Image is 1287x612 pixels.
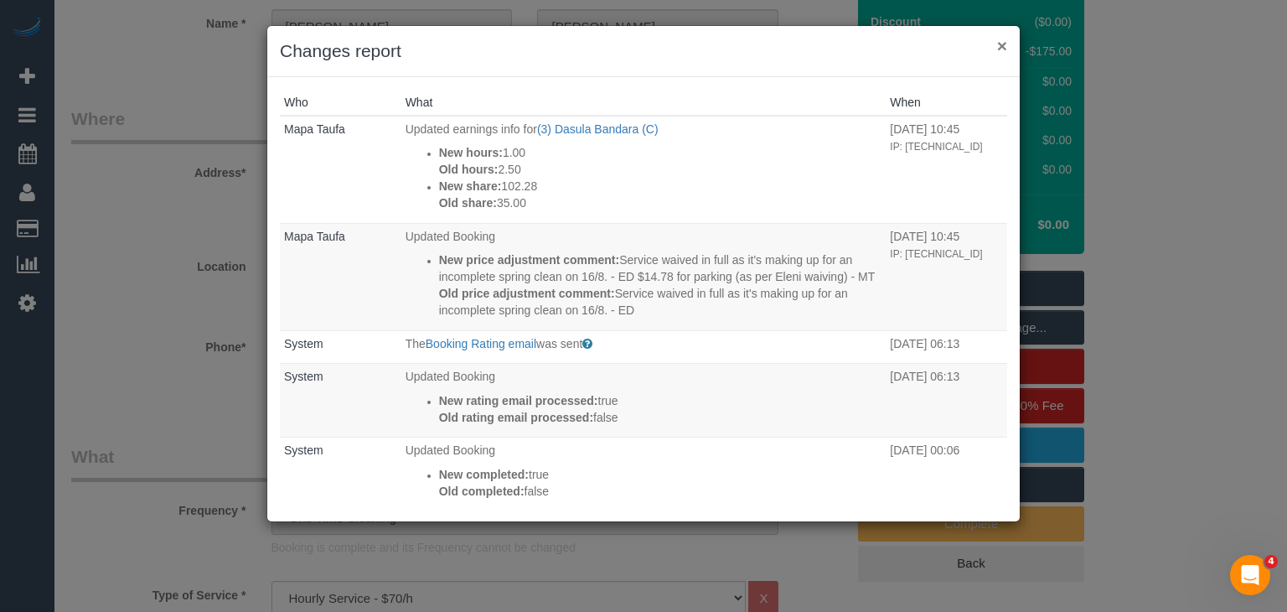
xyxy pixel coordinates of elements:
p: 2.50 [439,161,882,178]
strong: New share: [439,179,502,193]
th: What [401,90,886,116]
strong: New rating email processed: [439,394,598,407]
td: What [401,438,886,511]
a: Mapa Taufa [284,230,345,243]
a: (3) Dasula Bandara (C) [537,122,659,136]
span: The [406,337,426,350]
h3: Changes report [280,39,1007,64]
td: When [886,223,1007,330]
p: false [439,483,882,500]
td: When [886,116,1007,223]
span: was sent [536,337,582,350]
td: What [401,364,886,438]
td: Who [280,223,401,330]
small: IP: [TECHNICAL_ID] [890,141,982,153]
td: When [886,364,1007,438]
button: × [997,37,1007,54]
strong: New price adjustment comment: [439,253,620,267]
strong: New completed: [439,468,529,481]
td: Who [280,330,401,364]
th: Who [280,90,401,116]
p: true [439,466,882,483]
p: Service waived in full as it's making up for an incomplete spring clean on 16/8. - ED [439,285,882,319]
td: What [401,116,886,223]
strong: Old completed: [439,485,525,498]
a: System [284,443,323,457]
span: Updated Booking [406,370,495,383]
iframe: Intercom live chat [1230,555,1270,595]
td: When [886,438,1007,511]
p: 35.00 [439,194,882,211]
td: When [886,330,1007,364]
strong: Old price adjustment comment: [439,287,615,300]
p: 1.00 [439,144,882,161]
a: Mapa Taufa [284,122,345,136]
td: Who [280,364,401,438]
strong: New hours: [439,146,503,159]
td: What [401,330,886,364]
strong: Old rating email processed: [439,411,593,424]
sui-modal: Changes report [267,26,1020,521]
th: When [886,90,1007,116]
td: Who [280,438,401,511]
p: 102.28 [439,178,882,194]
span: Updated Booking [406,230,495,243]
strong: Old share: [439,196,497,210]
a: System [284,370,323,383]
span: 4 [1264,555,1278,568]
p: Service waived in full as it's making up for an incomplete spring clean on 16/8. - ED $14.78 for ... [439,252,882,285]
a: Booking Rating email [426,337,536,350]
small: IP: [TECHNICAL_ID] [890,248,982,260]
a: System [284,337,323,350]
td: What [401,223,886,330]
strong: Old hours: [439,163,499,176]
td: Who [280,116,401,223]
span: Updated earnings info for [406,122,537,136]
span: Updated Booking [406,443,495,457]
p: true [439,392,882,409]
p: false [439,409,882,426]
